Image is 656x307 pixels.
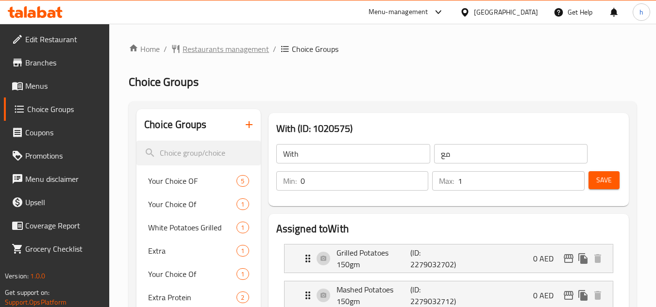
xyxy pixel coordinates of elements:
p: 0 AED [533,290,561,301]
button: duplicate [576,288,590,303]
a: Choice Groups [4,97,110,121]
div: Choices [236,245,249,257]
button: duplicate [576,251,590,266]
span: 5 [237,177,248,186]
span: 1.0.0 [30,270,45,282]
a: Menus [4,74,110,97]
span: Grocery Checklist [25,243,102,255]
span: Choice Groups [27,103,102,115]
div: White Potatoes Grilled1 [136,216,260,239]
p: Max: [439,175,454,187]
div: Your Choice Of1 [136,193,260,216]
span: Upsell [25,196,102,208]
a: Coverage Report [4,214,110,237]
li: Expand [276,240,621,277]
div: Your Choice Of1 [136,262,260,286]
span: Menu disclaimer [25,173,102,185]
a: Grocery Checklist [4,237,110,260]
span: 2 [237,293,248,302]
div: [GEOGRAPHIC_DATA] [474,7,538,17]
span: Save [596,174,612,186]
span: 1 [237,270,248,279]
span: Edit Restaurant [25,33,102,45]
span: Coupons [25,127,102,138]
span: 1 [237,200,248,209]
a: Home [129,43,160,55]
h2: Choice Groups [144,117,206,132]
span: Restaurants management [183,43,269,55]
a: Promotions [4,144,110,167]
span: Branches [25,57,102,68]
div: Expand [285,244,613,273]
p: 0 AED [533,253,561,264]
span: 1 [237,246,248,256]
p: (ID: 2279032712) [410,284,460,307]
span: 1 [237,223,248,232]
div: Extra1 [136,239,260,262]
p: Grilled Potatoes 150gm [336,247,411,270]
a: Upsell [4,191,110,214]
a: Branches [4,51,110,74]
span: Extra Protein [148,291,236,303]
div: Choices [236,198,249,210]
div: Your Choice OF5 [136,169,260,193]
span: Promotions [25,150,102,162]
input: search [136,141,260,165]
li: / [273,43,276,55]
button: edit [561,251,576,266]
a: Restaurants management [171,43,269,55]
button: edit [561,288,576,303]
span: Choice Groups [292,43,338,55]
span: Extra [148,245,236,257]
div: Menu-management [369,6,428,18]
span: Version: [5,270,29,282]
li: / [164,43,167,55]
span: Choice Groups [129,71,199,93]
button: delete [590,288,605,303]
span: Menus [25,80,102,92]
h3: With (ID: 1020575) [276,121,621,136]
p: (ID: 2279032702) [410,247,460,270]
span: Your Choice Of [148,198,236,210]
a: Coupons [4,121,110,144]
div: Choices [236,268,249,280]
button: delete [590,251,605,266]
div: Choices [236,175,249,187]
nav: breadcrumb [129,43,637,55]
p: Mashed Potatoes 150gm [336,284,411,307]
span: Your Choice OF [148,175,236,187]
p: Min: [283,175,297,187]
span: Your Choice Of [148,268,236,280]
a: Menu disclaimer [4,167,110,191]
span: Coverage Report [25,220,102,231]
span: h [639,7,643,17]
button: Save [589,171,620,189]
div: Choices [236,222,249,233]
span: Get support on: [5,286,50,299]
h2: Assigned to With [276,222,621,236]
span: White Potatoes Grilled [148,222,236,233]
a: Edit Restaurant [4,28,110,51]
